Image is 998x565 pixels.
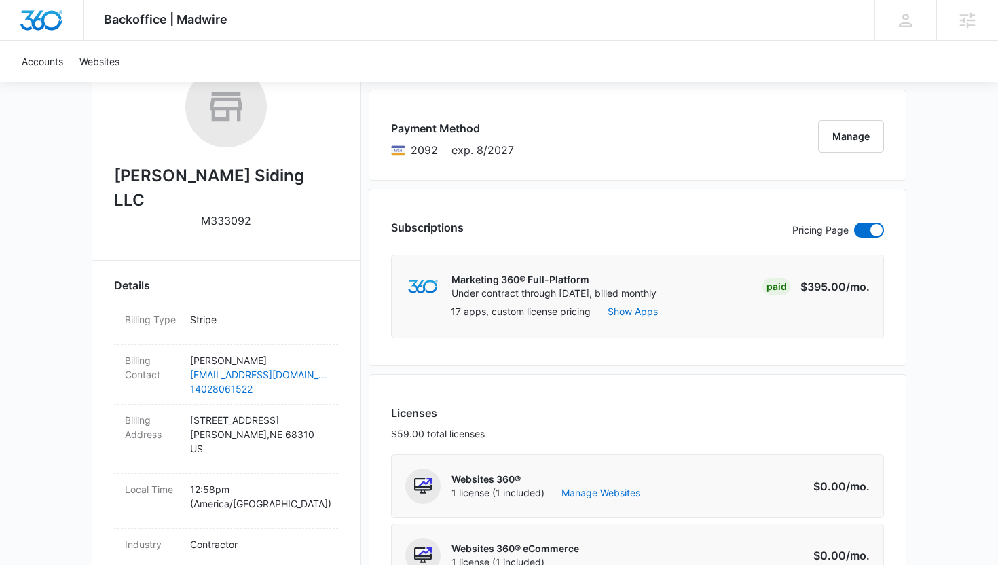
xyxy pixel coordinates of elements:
[135,79,146,90] img: tab_keywords_by_traffic_grey.svg
[125,537,179,551] dt: Industry
[190,367,327,382] a: [EMAIL_ADDRESS][DOMAIN_NAME]
[190,312,327,327] p: Stripe
[391,405,485,421] h3: Licenses
[561,486,640,500] a: Manage Websites
[818,120,884,153] button: Manage
[52,80,122,89] div: Domain Overview
[792,223,849,238] p: Pricing Page
[114,474,338,529] div: Local Time12:58pm (America/[GEOGRAPHIC_DATA])
[451,542,579,555] p: Websites 360® eCommerce
[762,278,791,295] div: Paid
[451,304,591,318] p: 17 apps, custom license pricing
[190,382,327,396] a: 14028061522
[806,478,870,494] p: $0.00
[125,353,179,382] dt: Billing Contact
[451,273,657,287] p: Marketing 360® Full-Platform
[125,482,179,496] dt: Local Time
[846,479,870,493] span: /mo.
[22,35,33,46] img: website_grey.svg
[408,280,437,294] img: marketing360Logo
[114,277,150,293] span: Details
[190,482,327,511] p: 12:58pm ( America/[GEOGRAPHIC_DATA] )
[104,12,227,26] span: Backoffice | Madwire
[391,120,514,136] h3: Payment Method
[451,486,640,500] span: 1 license (1 included)
[38,22,67,33] div: v 4.0.25
[35,35,149,46] div: Domain: [DOMAIN_NAME]
[114,405,338,474] div: Billing Address[STREET_ADDRESS][PERSON_NAME],NE 68310US
[190,353,327,367] p: [PERSON_NAME]
[411,142,438,158] span: Visa ending with
[125,312,179,327] dt: Billing Type
[190,537,327,551] p: Contractor
[125,413,179,441] dt: Billing Address
[451,142,514,158] span: exp. 8/2027
[71,41,128,82] a: Websites
[37,79,48,90] img: tab_domain_overview_orange.svg
[190,413,327,456] p: [STREET_ADDRESS] [PERSON_NAME] , NE 68310 US
[150,80,229,89] div: Keywords by Traffic
[114,164,338,213] h2: [PERSON_NAME] Siding LLC
[14,41,71,82] a: Accounts
[846,280,870,293] span: /mo.
[22,22,33,33] img: logo_orange.svg
[114,345,338,405] div: Billing Contact[PERSON_NAME][EMAIL_ADDRESS][DOMAIN_NAME]14028061522
[451,287,657,300] p: Under contract through [DATE], billed monthly
[608,304,658,318] button: Show Apps
[800,278,870,295] p: $395.00
[451,473,640,486] p: Websites 360®
[114,304,338,345] div: Billing TypeStripe
[391,219,464,236] h3: Subscriptions
[806,547,870,564] p: $0.00
[391,426,485,441] p: $59.00 total licenses
[846,549,870,562] span: /mo.
[201,213,251,229] p: M333092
